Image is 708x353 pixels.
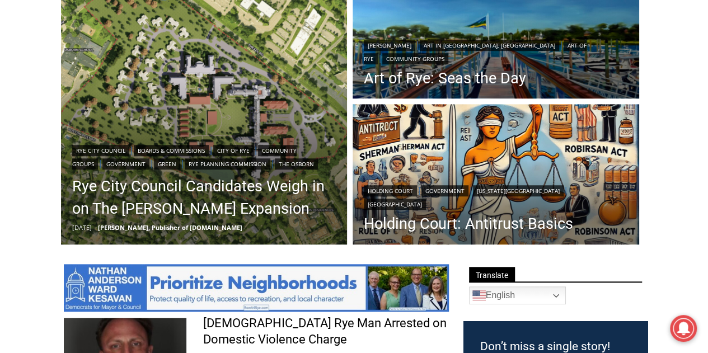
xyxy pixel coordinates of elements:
[283,1,529,109] div: "[PERSON_NAME] and I covered the [DATE] Parade, which was a really eye opening experience as I ha...
[364,215,628,232] a: Holding Court: Antitrust Basics
[72,145,129,156] a: Rye City Council
[185,158,270,170] a: Rye Planning Commission
[293,111,519,137] span: Intern @ [DOMAIN_NAME]
[353,104,639,247] a: Read More Holding Court: Antitrust Basics
[353,104,639,247] img: Holding Court Anti Trust Basics Illustration DALLE 2025-10-14
[364,199,426,210] a: [GEOGRAPHIC_DATA]
[420,40,559,51] a: Art in [GEOGRAPHIC_DATA], [GEOGRAPHIC_DATA]
[364,70,628,87] a: Art of Rye: Seas the Day
[72,175,336,220] a: Rye City Council Candidates Weigh in on The [PERSON_NAME] Expansion
[469,286,566,304] a: English
[134,145,209,156] a: Boards & Commissions
[275,158,318,170] a: The Osborn
[72,143,336,170] div: | | | | | | |
[72,223,92,232] time: [DATE]
[102,158,149,170] a: Government
[213,145,254,156] a: City of Rye
[364,37,628,64] div: | | |
[472,289,486,302] img: en
[469,267,515,282] span: Translate
[98,223,242,232] a: [PERSON_NAME], Publisher of [DOMAIN_NAME]
[154,158,180,170] a: Green
[269,109,542,139] a: Intern @ [DOMAIN_NAME]
[364,183,628,210] div: | | |
[95,223,98,232] span: –
[473,185,564,196] a: [US_STATE][GEOGRAPHIC_DATA]
[364,185,417,196] a: Holding Court
[364,40,415,51] a: [PERSON_NAME]
[421,185,468,196] a: Government
[203,316,449,347] a: [DEMOGRAPHIC_DATA] Rye Man Arrested on Domestic Violence Charge
[382,53,448,64] a: Community Groups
